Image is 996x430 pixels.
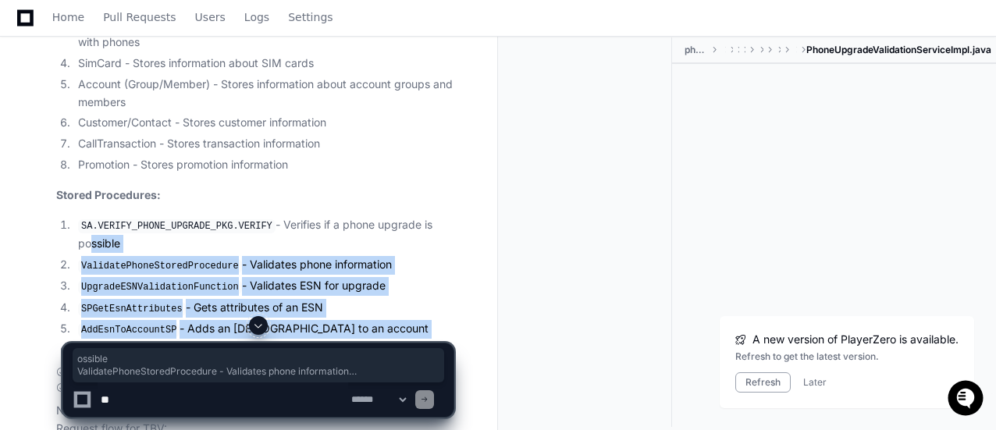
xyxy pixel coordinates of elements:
li: SimCard - Stores information about SIM cards [73,55,454,73]
span: Settings [288,12,333,22]
code: UpgradeESNValidationFunction [78,280,242,294]
li: CallTransaction - Stores transaction information [73,135,454,153]
span: PhoneUpgradeValidationServiceImpl.java [806,44,991,56]
div: We're offline, we'll be back soon [53,132,204,144]
span: phone-upgrade-order-validation-tbv [685,44,707,56]
button: Later [803,376,827,389]
li: - Gets attributes of an ESN [73,299,454,318]
code: ValidatePhoneStoredProcedure [78,259,242,273]
span: Pull Requests [103,12,176,22]
li: Account (Group/Member) - Stores information about account groups and members [73,76,454,112]
span: Pylon [155,164,189,176]
div: Welcome [16,62,284,87]
span: A new version of PlayerZero is available. [752,332,959,347]
div: Start new chat [53,116,256,132]
div: Refresh to get the latest version. [735,350,959,363]
code: SA.VERIFY_PHONE_UPGRADE_PKG.VERIFY [78,219,276,233]
img: 1736555170064-99ba0984-63c1-480f-8ee9-699278ef63ed [16,116,44,144]
li: - Verifies if a phone upgrade is possible [73,216,454,252]
span: Users [195,12,226,22]
li: Customer/Contact - Stores customer information [73,114,454,132]
li: Promotion - Stores promotion information [73,156,454,174]
button: Start new chat [265,121,284,140]
strong: Stored Procedures: [56,188,161,201]
span: Logs [244,12,269,22]
img: PlayerZero [16,16,47,47]
a: Powered byPylon [110,163,189,176]
li: - Validates phone information [73,256,454,275]
iframe: Open customer support [946,378,988,421]
code: SPGetEsnAttributes [78,302,186,316]
button: Refresh [735,372,791,393]
span: Home [52,12,84,22]
span: ossible ValidatePhoneStoredProcedure - Validates phone information UpgradeESNValidationFunction -... [77,353,439,378]
li: - Validates ESN for upgrade [73,277,454,296]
